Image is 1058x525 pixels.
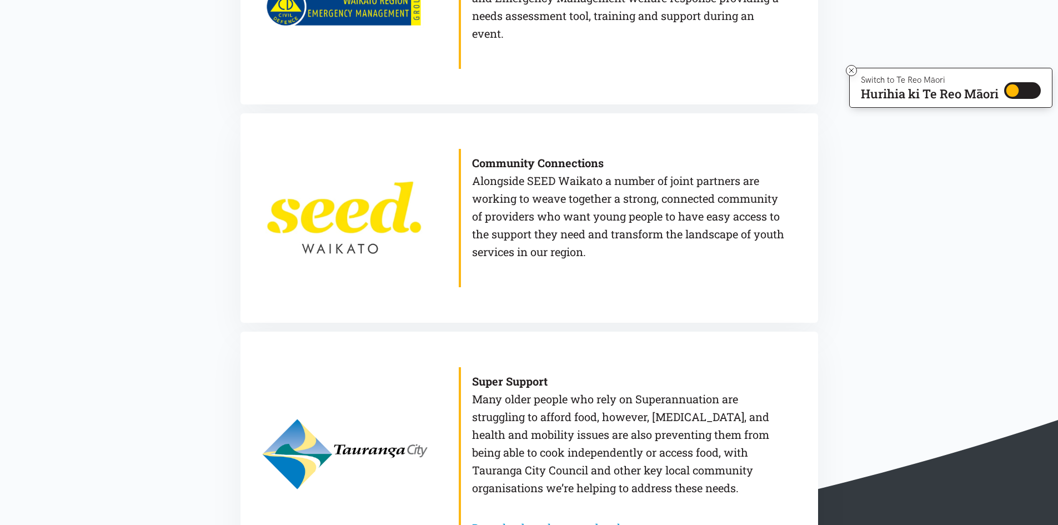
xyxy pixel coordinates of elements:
[472,372,785,497] p: Many older people who rely on Superannuation are struggling to afford food, however, [MEDICAL_DAT...
[472,154,785,261] p: Alongside SEED Waikato a number of joint partners are working to weave together a strong, connect...
[861,77,999,83] p: Switch to Te Reo Māori
[472,374,548,388] b: Super Support
[861,89,999,99] p: Hurihia ki Te Reo Māori
[472,156,604,170] b: Community Connections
